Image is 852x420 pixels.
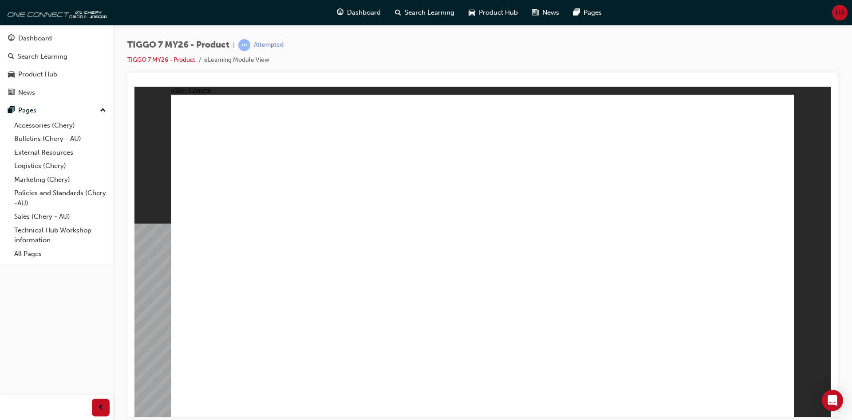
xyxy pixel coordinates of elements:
[532,7,539,18] span: news-icon
[8,107,15,115] span: pages-icon
[11,224,110,247] a: Technical Hub Workshop information
[11,132,110,146] a: Bulletins (Chery - AU)
[542,8,559,18] span: News
[8,71,15,79] span: car-icon
[395,7,401,18] span: search-icon
[98,402,104,413] span: prev-icon
[11,210,110,224] a: Sales (Chery - AU)
[254,41,284,49] div: Attempted
[18,33,52,44] div: Dashboard
[11,186,110,210] a: Policies and Standards (Chery -AU)
[8,35,15,43] span: guage-icon
[100,105,106,116] span: up-icon
[584,8,602,18] span: Pages
[11,247,110,261] a: All Pages
[822,390,843,411] div: Open Intercom Messenger
[4,28,110,102] button: DashboardSearch LearningProduct HubNews
[4,30,110,47] a: Dashboard
[337,7,343,18] span: guage-icon
[4,4,106,21] img: oneconnect
[4,102,110,119] button: Pages
[566,4,609,22] a: pages-iconPages
[204,55,269,65] li: eLearning Module View
[330,4,388,22] a: guage-iconDashboard
[388,4,461,22] a: search-iconSearch Learning
[11,146,110,160] a: External Resources
[479,8,518,18] span: Product Hub
[11,159,110,173] a: Logistics (Chery)
[405,8,454,18] span: Search Learning
[18,52,67,62] div: Search Learning
[238,39,250,51] span: learningRecordVerb_ATTEMPT-icon
[8,53,14,61] span: search-icon
[11,173,110,187] a: Marketing (Chery)
[469,7,475,18] span: car-icon
[836,8,844,18] span: HA
[832,5,848,20] button: HA
[573,7,580,18] span: pages-icon
[18,88,35,98] div: News
[4,84,110,101] a: News
[11,119,110,132] a: Accessories (Chery)
[127,40,229,50] span: TIGGO 7 MY26 - Product
[347,8,381,18] span: Dashboard
[233,40,235,50] span: |
[461,4,525,22] a: car-iconProduct Hub
[8,89,15,97] span: news-icon
[4,66,110,83] a: Product Hub
[4,48,110,65] a: Search Learning
[127,56,195,64] a: TIGGO 7 MY26 - Product
[525,4,566,22] a: news-iconNews
[18,105,36,116] div: Pages
[18,69,57,80] div: Product Hub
